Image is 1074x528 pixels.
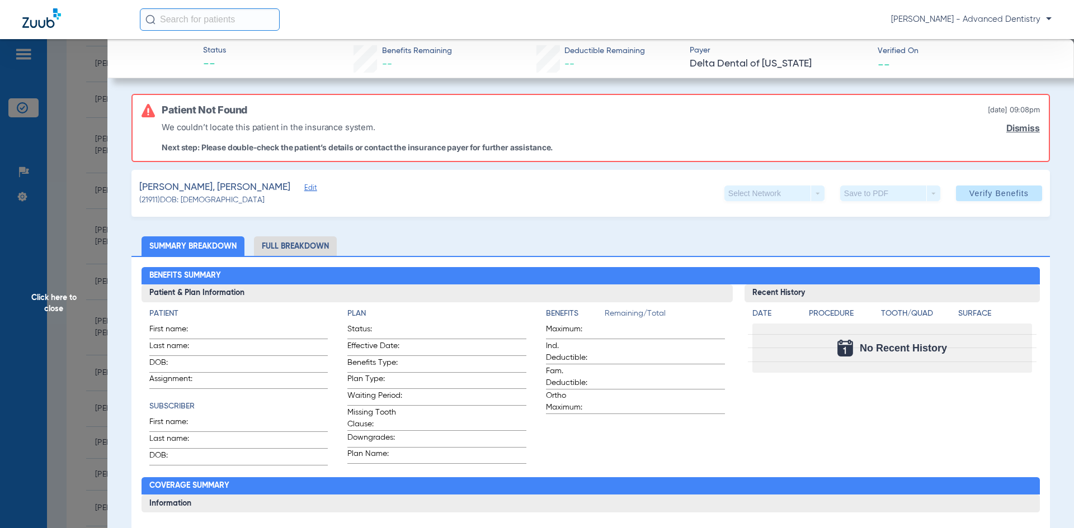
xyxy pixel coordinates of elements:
[347,373,402,388] span: Plan Type:
[149,340,204,355] span: Last name:
[149,401,328,412] h4: Subscriber
[958,308,1032,324] app-breakdown-title: Surface
[145,15,156,25] img: Search Icon
[605,308,725,324] span: Remaining/Total
[304,184,314,194] span: Edit
[142,477,1040,495] h2: Coverage Summary
[142,267,1040,285] h2: Benefits Summary
[347,357,402,372] span: Benefits Type:
[162,121,553,134] p: We couldn’t locate this patient in the insurance system.
[142,284,733,302] h3: Patient & Plan Information
[142,494,1040,512] h3: Information
[139,194,265,206] span: (21911) DOB: [DEMOGRAPHIC_DATA]
[1006,123,1040,134] a: Dismiss
[347,390,402,405] span: Waiting Period:
[140,8,280,31] input: Search for patients
[837,340,853,356] img: Calendar
[149,416,204,431] span: First name:
[956,185,1042,201] button: Verify Benefits
[347,407,402,430] span: Missing Tooth Clause:
[546,390,601,413] span: Ortho Maximum:
[149,324,204,339] span: First name:
[22,8,61,28] img: Zuub Logo
[878,58,890,70] span: --
[149,373,204,388] span: Assignment:
[203,45,226,56] span: Status
[203,57,226,73] span: --
[988,104,1040,116] span: [DATE] 09:08PM
[564,59,574,69] span: --
[690,45,868,56] span: Payer
[809,308,877,324] app-breakdown-title: Procedure
[139,180,290,194] span: [PERSON_NAME], [PERSON_NAME]
[382,59,392,69] span: --
[142,104,155,117] img: error-icon
[149,308,328,320] h4: Patient
[546,324,601,339] span: Maximum:
[809,308,877,320] h4: Procedure
[745,284,1040,302] h3: Recent History
[162,104,247,116] h6: Patient Not Found
[546,308,605,320] h4: Benefits
[546,308,605,324] app-breakdown-title: Benefits
[878,45,1056,57] span: Verified On
[149,450,204,465] span: DOB:
[752,308,799,320] h4: Date
[546,365,601,389] span: Fam. Deductible:
[564,45,645,57] span: Deductible Remaining
[860,343,947,354] span: No Recent History
[752,308,799,324] app-breakdown-title: Date
[254,236,337,256] li: Full Breakdown
[347,340,402,355] span: Effective Date:
[382,45,452,57] span: Benefits Remaining
[881,308,955,324] app-breakdown-title: Tooth/Quad
[162,142,553,152] p: Next step: Please double-check the patient’s details or contact the insurance payer for further a...
[142,236,244,256] li: Summary Breakdown
[347,308,526,320] h4: Plan
[969,189,1029,198] span: Verify Benefits
[881,308,955,320] h4: Tooth/Quad
[149,357,204,372] span: DOB:
[347,324,402,339] span: Status:
[347,448,402,463] span: Plan Name:
[958,308,1032,320] h4: Surface
[149,433,204,448] span: Last name:
[347,432,402,447] span: Downgrades:
[891,14,1052,25] span: [PERSON_NAME] - Advanced Dentistry
[546,340,601,364] span: Ind. Deductible:
[690,57,868,71] span: Delta Dental of [US_STATE]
